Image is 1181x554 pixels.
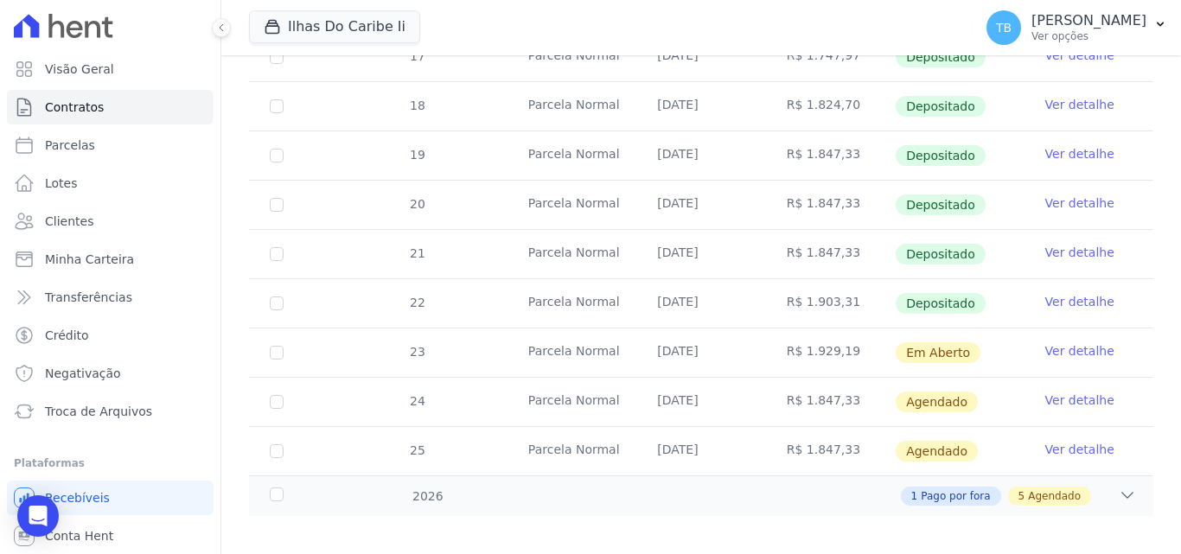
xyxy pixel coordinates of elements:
span: Troca de Arquivos [45,403,152,420]
input: Só é possível selecionar pagamentos em aberto [270,50,284,64]
td: R$ 1.929,19 [766,328,895,377]
td: Parcela Normal [508,131,636,180]
span: Agendado [896,441,978,462]
td: Parcela Normal [508,279,636,328]
input: Só é possível selecionar pagamentos em aberto [270,99,284,113]
input: Só é possível selecionar pagamentos em aberto [270,247,284,261]
input: Só é possível selecionar pagamentos em aberto [270,296,284,310]
span: Recebíveis [45,489,110,506]
td: R$ 1.824,70 [766,82,895,131]
td: R$ 1.847,33 [766,131,895,180]
span: Contratos [45,99,104,116]
input: default [270,444,284,458]
p: Ver opções [1031,29,1146,43]
span: Lotes [45,175,78,192]
td: [DATE] [636,131,765,180]
button: TB [PERSON_NAME] Ver opções [973,3,1181,52]
span: Depositado [896,96,986,117]
span: Minha Carteira [45,251,134,268]
button: Ilhas Do Caribe Ii [249,10,420,43]
input: default [270,346,284,360]
span: 17 [408,49,425,63]
span: 5 [1018,488,1025,504]
a: Ver detalhe [1045,194,1114,212]
a: Troca de Arquivos [7,394,214,429]
td: Parcela Normal [508,181,636,229]
span: Depositado [896,244,986,264]
span: Crédito [45,327,89,344]
td: Parcela Normal [508,33,636,81]
input: Só é possível selecionar pagamentos em aberto [270,149,284,162]
span: Parcelas [45,137,95,154]
span: 24 [408,394,425,408]
a: Crédito [7,318,214,353]
span: 21 [408,246,425,260]
td: [DATE] [636,328,765,377]
td: Parcela Normal [508,82,636,131]
a: Parcelas [7,128,214,162]
td: R$ 1.847,33 [766,427,895,475]
a: Ver detalhe [1045,293,1114,310]
span: 23 [408,345,425,359]
td: [DATE] [636,82,765,131]
a: Minha Carteira [7,242,214,277]
td: R$ 1.847,33 [766,230,895,278]
a: Lotes [7,166,214,201]
span: Depositado [896,293,986,314]
td: [DATE] [636,279,765,328]
div: Plataformas [14,453,207,474]
a: Ver detalhe [1045,441,1114,458]
a: Visão Geral [7,52,214,86]
span: 18 [408,99,425,112]
input: default [270,395,284,409]
span: Em Aberto [896,342,980,363]
a: Ver detalhe [1045,96,1114,113]
td: [DATE] [636,181,765,229]
span: Negativação [45,365,121,382]
span: Transferências [45,289,132,306]
td: R$ 1.847,33 [766,181,895,229]
td: [DATE] [636,427,765,475]
a: Recebíveis [7,481,214,515]
span: 20 [408,197,425,211]
span: Depositado [896,47,986,67]
a: Ver detalhe [1045,392,1114,409]
td: [DATE] [636,33,765,81]
a: Conta Hent [7,519,214,553]
a: Ver detalhe [1045,47,1114,64]
span: Depositado [896,145,986,166]
input: Só é possível selecionar pagamentos em aberto [270,198,284,212]
span: 19 [408,148,425,162]
span: Visão Geral [45,60,114,78]
span: Depositado [896,194,986,215]
a: Ver detalhe [1045,145,1114,162]
span: Clientes [45,213,93,230]
td: [DATE] [636,230,765,278]
p: [PERSON_NAME] [1031,12,1146,29]
span: 1 [911,488,918,504]
a: Transferências [7,280,214,315]
span: 22 [408,296,425,309]
td: R$ 1.747,97 [766,33,895,81]
td: R$ 1.903,31 [766,279,895,328]
a: Ver detalhe [1045,342,1114,360]
span: Pago por fora [921,488,990,504]
span: Conta Hent [45,527,113,544]
a: Ver detalhe [1045,244,1114,261]
span: TB [996,22,1012,34]
span: Agendado [1028,488,1081,504]
div: Open Intercom Messenger [17,495,59,537]
td: Parcela Normal [508,328,636,377]
td: Parcela Normal [508,230,636,278]
td: [DATE] [636,378,765,426]
a: Negativação [7,356,214,391]
span: Agendado [896,392,978,412]
td: Parcela Normal [508,378,636,426]
a: Contratos [7,90,214,124]
a: Clientes [7,204,214,239]
span: 25 [408,443,425,457]
td: Parcela Normal [508,427,636,475]
td: R$ 1.847,33 [766,378,895,426]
